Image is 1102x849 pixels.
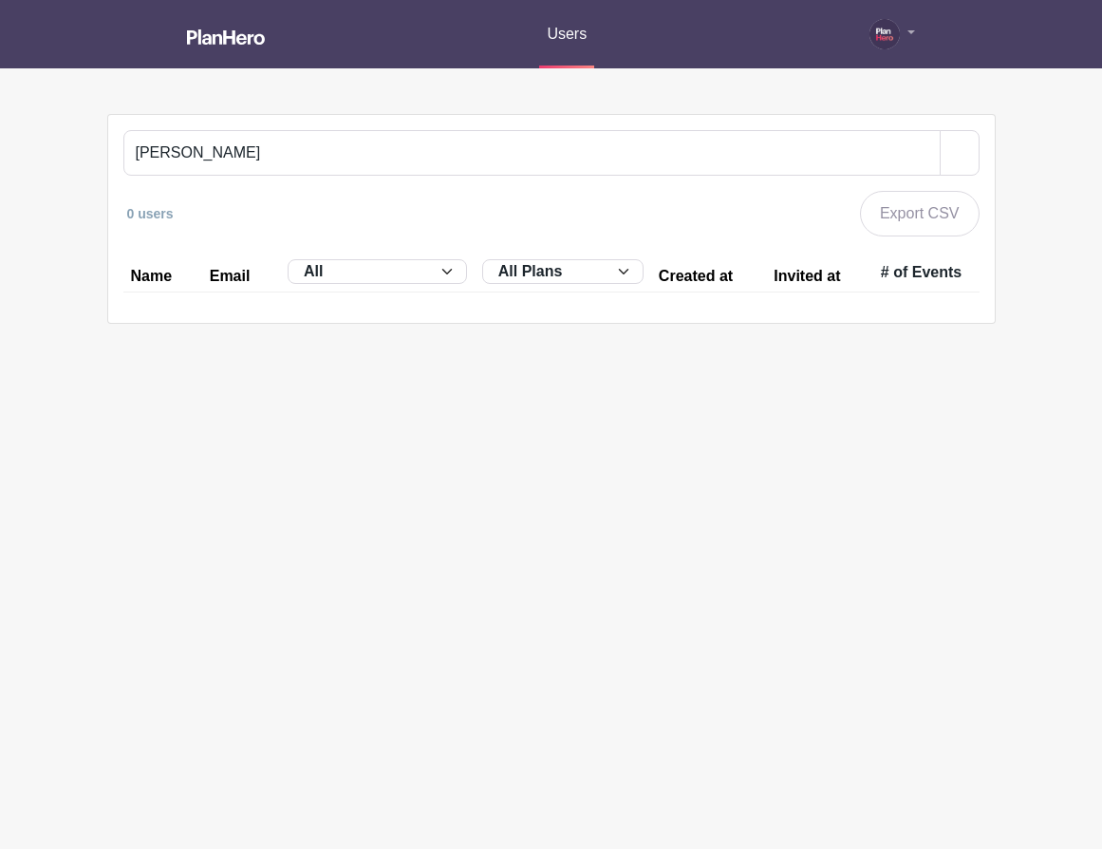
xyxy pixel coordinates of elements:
[127,206,174,221] small: 0 users
[869,19,900,49] img: PH-Logo-Circle-Centered-Purple.jpg
[659,269,733,284] div: Created at
[210,269,272,284] a: Email
[210,269,251,284] div: Email
[131,269,173,284] div: Name
[774,269,866,284] a: Invited at
[774,269,840,284] div: Invited at
[873,252,980,292] th: # of Events
[131,269,195,284] a: Name
[123,130,941,176] input: Search by name or email...
[860,191,980,236] a: Export CSV
[547,26,587,42] span: Users
[659,269,758,284] a: Created at
[187,29,265,45] img: logo_white-6c42ec7e38ccf1d336a20a19083b03d10ae64f83f12c07503d8b9e83406b4c7d.svg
